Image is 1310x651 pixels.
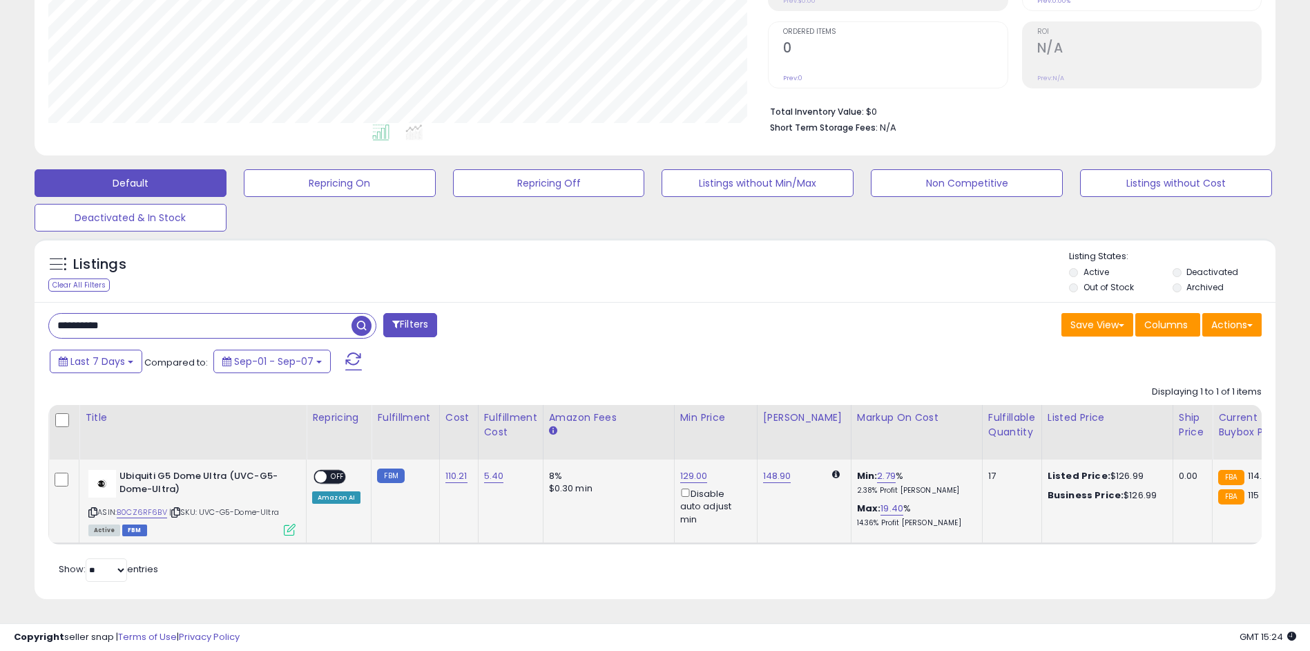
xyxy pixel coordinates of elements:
a: B0CZ6RF6BV [117,507,167,518]
div: Amazon AI [312,491,360,504]
span: Last 7 Days [70,355,125,368]
a: Privacy Policy [179,630,240,643]
h5: Listings [73,255,126,274]
h2: N/A [1037,40,1261,59]
div: Fulfillment [377,411,433,425]
b: Short Term Storage Fees: [770,122,878,133]
b: Total Inventory Value: [770,106,864,117]
button: Repricing Off [453,169,645,197]
small: FBM [377,469,404,483]
b: Listed Price: [1048,469,1110,482]
span: 114.99 [1248,469,1273,482]
th: The percentage added to the cost of goods (COGS) that forms the calculator for Min & Max prices. [851,405,982,460]
div: Clear All Filters [48,279,110,292]
strong: Copyright [14,630,64,643]
span: 2025-09-15 15:24 GMT [1240,630,1296,643]
div: Disable auto adjust min [680,486,746,526]
div: Cost [445,411,472,425]
div: % [857,470,972,496]
b: Business Price: [1048,489,1124,502]
div: Fulfillable Quantity [988,411,1036,440]
p: 2.38% Profit [PERSON_NAME] [857,486,972,496]
button: Non Competitive [871,169,1063,197]
button: Listings without Min/Max [662,169,854,197]
span: Ordered Items [783,28,1007,36]
div: ASIN: [88,470,296,534]
label: Active [1083,266,1109,278]
span: OFF [327,471,349,483]
span: Compared to: [144,356,208,369]
span: Sep-01 - Sep-07 [234,355,314,368]
div: 17 [988,470,1031,482]
b: Ubiquiti G5 Dome Ultra (UVC-G5-Dome-Ultra) [119,470,287,499]
div: $0.30 min [549,482,664,495]
div: Displaying 1 to 1 of 1 items [1152,386,1262,399]
button: Sep-01 - Sep-07 [213,350,331,373]
label: Deactivated [1186,266,1238,278]
div: Amazon Fees [549,411,668,425]
button: Listings without Cost [1080,169,1272,197]
a: 110.21 [445,469,468,483]
i: Calculated using Dynamic Max Price. [832,470,840,479]
span: All listings currently available for purchase on Amazon [88,525,120,536]
button: Deactivated & In Stock [35,204,227,232]
a: 19.40 [880,502,903,516]
div: Markup on Cost [857,411,976,425]
div: Listed Price [1048,411,1167,425]
div: 0.00 [1179,470,1202,482]
button: Last 7 Days [50,350,142,373]
span: 115 [1248,489,1259,502]
span: | SKU: UVC-G5-Dome-Ultra [169,507,279,518]
span: Columns [1144,318,1188,332]
div: 8% [549,470,664,482]
div: [PERSON_NAME] [763,411,845,425]
span: N/A [880,121,896,134]
small: FBA [1218,470,1244,485]
small: FBA [1218,489,1244,504]
small: Prev: 0 [783,74,802,82]
a: 2.79 [877,469,896,483]
small: Amazon Fees. [549,425,557,437]
span: ROI [1037,28,1261,36]
div: Min Price [680,411,751,425]
div: Repricing [312,411,365,425]
label: Out of Stock [1083,281,1134,293]
div: $126.99 [1048,489,1162,502]
a: 129.00 [680,469,708,483]
div: Ship Price [1179,411,1206,440]
div: seller snap | | [14,631,240,644]
b: Min: [857,469,878,482]
button: Save View [1061,313,1133,337]
img: 213hpLpdWWL._SL40_.jpg [88,470,116,498]
a: 5.40 [484,469,504,483]
div: Current Buybox Price [1218,411,1289,440]
p: Listing States: [1069,250,1275,263]
span: Show: entries [59,563,158,576]
b: Max: [857,502,881,515]
li: $0 [770,102,1251,119]
div: $126.99 [1048,470,1162,482]
button: Actions [1202,313,1262,337]
div: % [857,502,972,528]
button: Repricing On [244,169,436,197]
a: 148.90 [763,469,791,483]
span: FBM [122,525,147,536]
div: Fulfillment Cost [484,411,537,440]
button: Default [35,169,227,197]
small: Prev: N/A [1037,74,1064,82]
label: Archived [1186,281,1224,293]
button: Columns [1135,313,1200,337]
div: Title [85,411,300,425]
p: 14.36% Profit [PERSON_NAME] [857,518,972,528]
h2: 0 [783,40,1007,59]
button: Filters [383,313,437,337]
a: Terms of Use [118,630,177,643]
